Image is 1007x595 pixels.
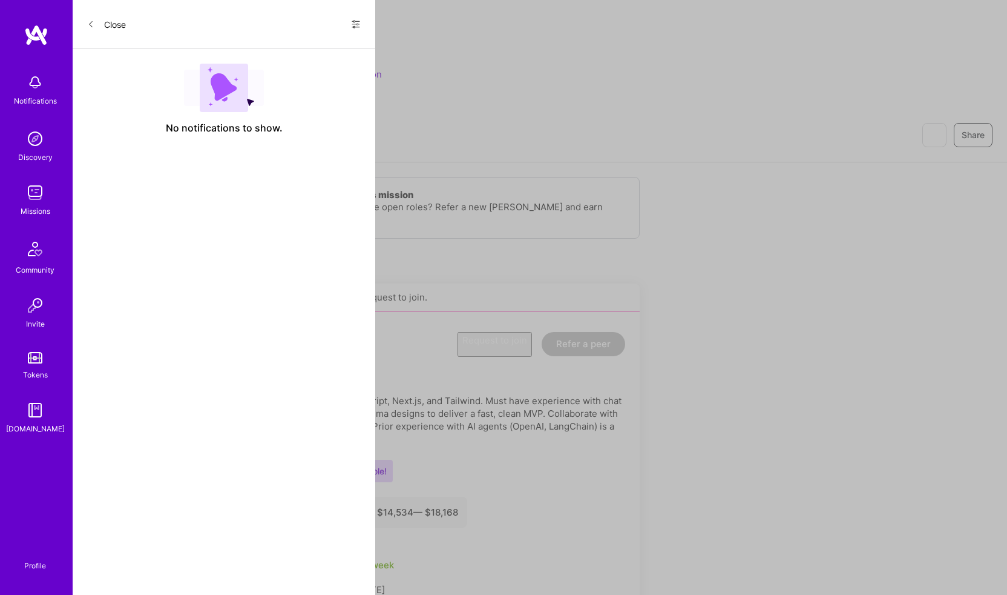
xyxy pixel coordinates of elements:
div: Tokens [23,368,48,381]
div: Discovery [18,151,53,164]
img: tokens [28,352,42,364]
img: Community [21,234,50,264]
div: Community [16,264,54,276]
div: Notifications [14,95,57,107]
div: [DOMAIN_NAME] [6,422,65,435]
img: empty [184,64,264,112]
img: Invite [23,293,47,317]
a: Profile [20,547,50,571]
div: Invite [26,317,45,330]
img: guide book [23,398,47,422]
img: logo [24,24,48,46]
img: discovery [23,127,47,151]
button: Close [87,15,126,34]
div: Profile [24,559,46,571]
span: No notifications to show. [166,122,283,135]
img: bell [23,70,47,95]
div: Missions [21,205,50,218]
img: teamwork [23,181,47,205]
